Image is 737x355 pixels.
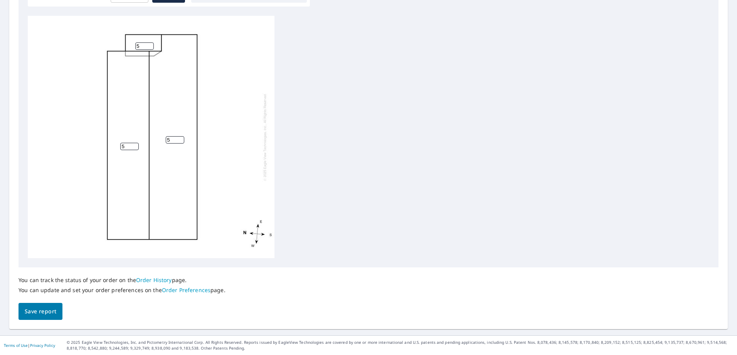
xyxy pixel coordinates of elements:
[19,303,62,320] button: Save report
[19,287,225,294] p: You can update and set your order preferences on the page.
[4,343,55,348] p: |
[136,276,172,284] a: Order History
[162,286,210,294] a: Order Preferences
[67,340,733,351] p: © 2025 Eagle View Technologies, Inc. and Pictometry International Corp. All Rights Reserved. Repo...
[4,343,28,348] a: Terms of Use
[19,277,225,284] p: You can track the status of your order on the page.
[25,307,56,316] span: Save report
[30,343,55,348] a: Privacy Policy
